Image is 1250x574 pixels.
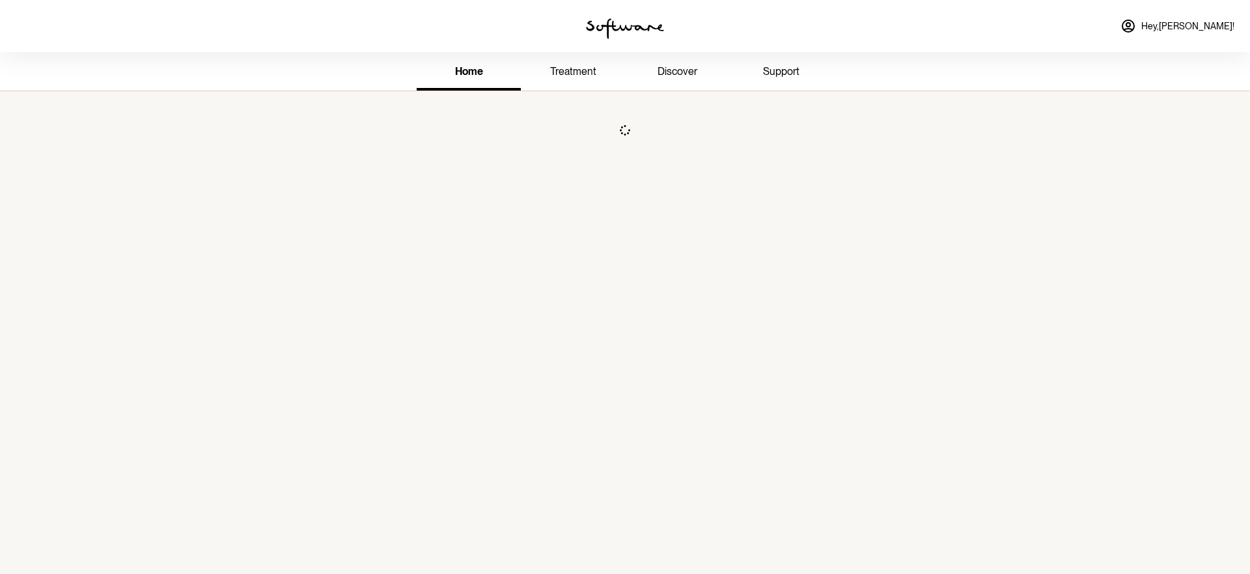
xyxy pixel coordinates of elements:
span: treatment [550,65,596,78]
a: support [729,55,833,91]
a: discover [625,55,729,91]
a: treatment [521,55,625,91]
a: Hey,[PERSON_NAME]! [1113,10,1242,42]
span: support [763,65,799,78]
span: home [455,65,483,78]
a: home [417,55,521,91]
span: discover [658,65,697,78]
img: software logo [586,18,664,39]
span: Hey, [PERSON_NAME] ! [1141,21,1234,32]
